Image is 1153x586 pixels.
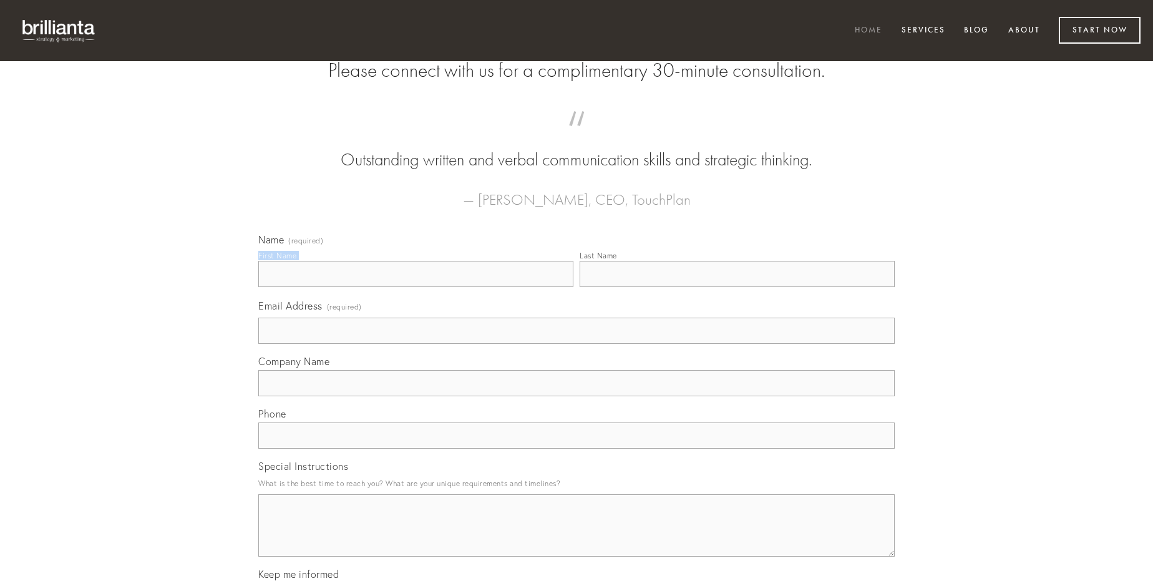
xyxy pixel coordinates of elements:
[12,12,106,49] img: brillianta - research, strategy, marketing
[258,475,895,492] p: What is the best time to reach you? What are your unique requirements and timelines?
[278,124,875,148] span: “
[258,408,286,420] span: Phone
[258,300,323,312] span: Email Address
[278,172,875,212] figcaption: — [PERSON_NAME], CEO, TouchPlan
[1059,17,1141,44] a: Start Now
[956,21,997,41] a: Blog
[258,233,284,246] span: Name
[893,21,953,41] a: Services
[258,460,348,472] span: Special Instructions
[258,59,895,82] h2: Please connect with us for a complimentary 30-minute consultation.
[258,355,329,368] span: Company Name
[327,298,362,315] span: (required)
[258,251,296,260] div: First Name
[580,251,617,260] div: Last Name
[258,568,339,580] span: Keep me informed
[1000,21,1048,41] a: About
[847,21,890,41] a: Home
[278,124,875,172] blockquote: Outstanding written and verbal communication skills and strategic thinking.
[288,237,323,245] span: (required)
